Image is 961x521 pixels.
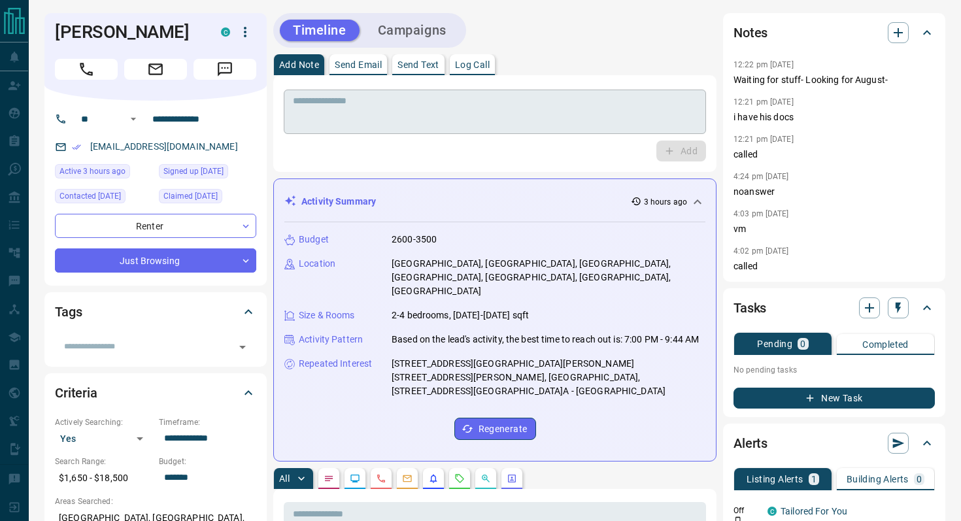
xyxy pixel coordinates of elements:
div: Tasks [733,292,935,324]
p: Activity Summary [301,195,376,209]
p: Size & Rooms [299,309,355,322]
p: Search Range: [55,456,152,467]
p: Send Text [397,60,439,69]
p: Actively Searching: [55,416,152,428]
p: 4:24 pm [DATE] [733,172,789,181]
span: Active 3 hours ago [59,165,126,178]
p: 2600-3500 [392,233,437,246]
p: 12:22 pm [DATE] [733,60,794,69]
p: 3 hours ago [644,196,687,208]
svg: Lead Browsing Activity [350,473,360,484]
div: Tue May 27 2025 [159,164,256,182]
svg: Agent Actions [507,473,517,484]
div: Tue Aug 12 2025 [55,164,152,182]
p: vm [733,222,935,236]
p: Pending [757,339,792,348]
h2: Tasks [733,297,766,318]
div: Just Browsing [55,248,256,273]
p: 12:21 pm [DATE] [733,97,794,107]
p: Areas Searched: [55,496,256,507]
p: Completed [862,340,909,349]
div: Renter [55,214,256,238]
p: No pending tasks [733,360,935,380]
button: Regenerate [454,418,536,440]
button: Open [233,338,252,356]
p: All [279,474,290,483]
p: Off [733,505,760,516]
div: Criteria [55,377,256,409]
div: Yes [55,428,152,449]
svg: Notes [324,473,334,484]
div: Thu Aug 07 2025 [55,189,152,207]
p: [STREET_ADDRESS][GEOGRAPHIC_DATA][PERSON_NAME][STREET_ADDRESS][PERSON_NAME], [GEOGRAPHIC_DATA], [... [392,357,705,398]
p: 4:03 pm [DATE] [733,209,789,218]
h2: Criteria [55,382,97,403]
span: Message [194,59,256,80]
p: 0 [917,475,922,484]
p: Waiting for stuff- Looking for August- [733,73,935,87]
p: called [733,260,935,273]
p: 0 [800,339,805,348]
svg: Calls [376,473,386,484]
button: Timeline [280,20,360,41]
span: Contacted [DATE] [59,190,121,203]
h2: Tags [55,301,82,322]
p: Repeated Interest [299,357,372,371]
p: Based on the lead's activity, the best time to reach out is: 7:00 PM - 9:44 AM [392,333,699,346]
div: Notes [733,17,935,48]
h1: [PERSON_NAME] [55,22,201,42]
svg: Requests [454,473,465,484]
p: noanswer [733,185,935,199]
p: called [733,148,935,161]
svg: Opportunities [480,473,491,484]
button: Open [126,111,141,127]
a: [EMAIL_ADDRESS][DOMAIN_NAME] [90,141,238,152]
h2: Alerts [733,433,767,454]
span: Signed up [DATE] [163,165,224,178]
div: Alerts [733,428,935,459]
p: 12:21 pm [DATE] [733,135,794,144]
div: condos.ca [767,507,777,516]
p: Send Email [335,60,382,69]
p: Listing Alerts [747,475,803,484]
div: condos.ca [221,27,230,37]
p: Location [299,257,335,271]
h2: Notes [733,22,767,43]
div: Tue May 27 2025 [159,189,256,207]
p: 4:02 pm [DATE] [733,246,789,256]
div: Tags [55,296,256,328]
a: Tailored For You [781,506,847,516]
p: [GEOGRAPHIC_DATA], [GEOGRAPHIC_DATA], [GEOGRAPHIC_DATA], [GEOGRAPHIC_DATA], [GEOGRAPHIC_DATA], [G... [392,257,705,298]
span: Call [55,59,118,80]
span: Claimed [DATE] [163,190,218,203]
svg: Email Verified [72,143,81,152]
div: Activity Summary3 hours ago [284,190,705,214]
p: Timeframe: [159,416,256,428]
p: 1 [811,475,817,484]
span: Email [124,59,187,80]
p: Activity Pattern [299,333,363,346]
p: Building Alerts [847,475,909,484]
button: New Task [733,388,935,409]
p: Log Call [455,60,490,69]
p: 2-4 bedrooms, [DATE]-[DATE] sqft [392,309,529,322]
p: Budget [299,233,329,246]
p: $1,650 - $18,500 [55,467,152,489]
svg: Emails [402,473,413,484]
p: i have his docs [733,110,935,124]
p: Add Note [279,60,319,69]
button: Campaigns [365,20,460,41]
svg: Listing Alerts [428,473,439,484]
p: Budget: [159,456,256,467]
